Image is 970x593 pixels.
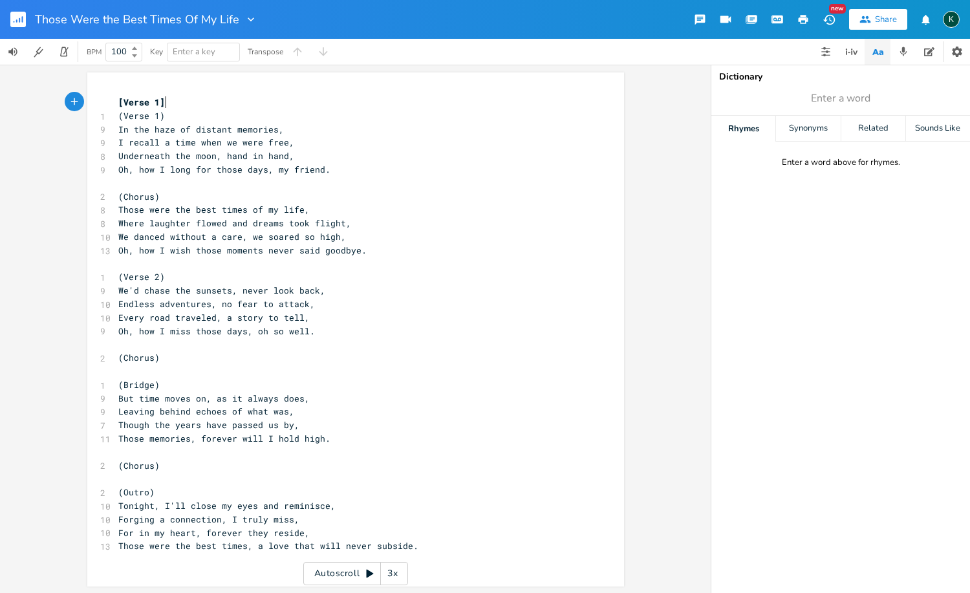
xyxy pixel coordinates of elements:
[118,164,330,175] span: Oh, how I long for those days, my friend.
[719,72,962,81] div: Dictionary
[248,48,283,56] div: Transpose
[906,116,970,142] div: Sounds Like
[118,433,330,444] span: Those memories, forever will I hold high.
[841,116,905,142] div: Related
[118,124,284,135] span: In the haze of distant memories,
[118,285,325,296] span: We'd chase the sunsets, never look back,
[829,4,846,14] div: New
[118,393,310,404] span: But time moves on, as it always does,
[381,562,404,585] div: 3x
[150,48,163,56] div: Key
[173,46,215,58] span: Enter a key
[782,157,900,168] div: Enter a word above for rhymes.
[118,204,310,215] span: Those were the best times of my life,
[118,379,160,391] span: (Bridge)
[118,231,346,243] span: We danced without a care, we soared so high,
[118,486,155,498] span: (Outro)
[875,14,897,25] div: Share
[118,298,315,310] span: Endless adventures, no fear to attack,
[35,14,239,25] span: Those Were the Best Times Of My Life
[776,116,840,142] div: Synonyms
[118,136,294,148] span: I recall a time when we were free,
[711,116,775,142] div: Rhymes
[118,460,160,471] span: (Chorus)
[118,217,351,229] span: Where laughter flowed and dreams took flight,
[87,49,102,56] div: BPM
[118,352,160,363] span: (Chorus)
[849,9,907,30] button: Share
[811,91,870,106] span: Enter a word
[118,500,336,512] span: Tonight, I'll close my eyes and reminisce,
[118,271,165,283] span: (Verse 2)
[118,96,165,108] span: [Verse 1]
[943,11,960,28] div: Koval
[118,419,299,431] span: Though the years have passed us by,
[303,562,408,585] div: Autoscroll
[943,5,960,34] button: K
[118,244,367,256] span: Oh, how I wish those moments never said goodbye.
[118,540,418,552] span: Those were the best times, a love that will never subside.
[118,513,299,525] span: Forging a connection, I truly miss,
[816,8,842,31] button: New
[118,405,294,417] span: Leaving behind echoes of what was,
[118,527,310,539] span: For in my heart, forever they reside,
[118,191,160,202] span: (Chorus)
[118,325,315,337] span: Oh, how I miss those days, oh so well.
[118,150,294,162] span: Underneath the moon, hand in hand,
[118,110,165,122] span: (Verse 1)
[118,312,310,323] span: Every road traveled, a story to tell,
